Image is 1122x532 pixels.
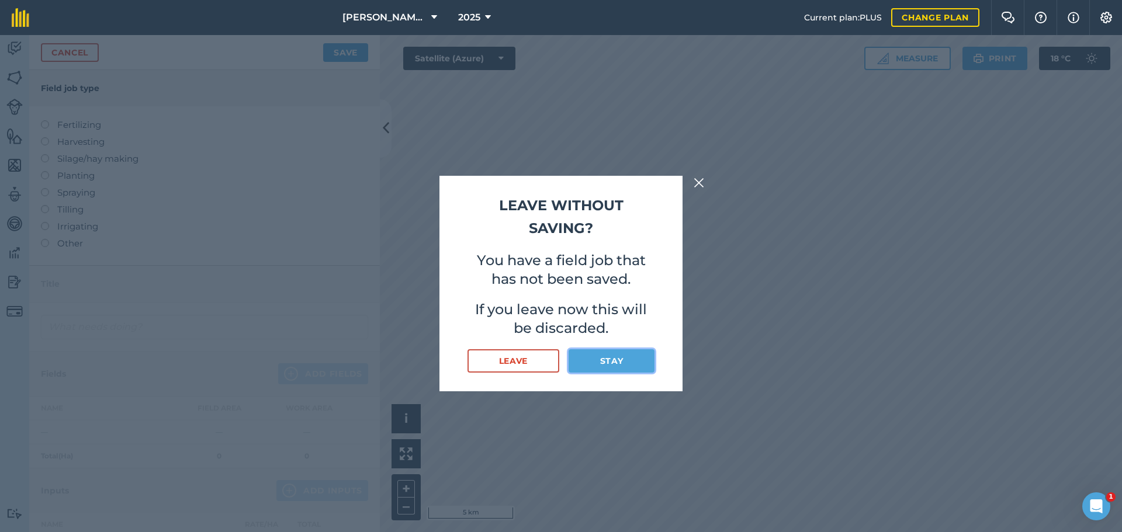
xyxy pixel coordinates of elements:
[458,11,480,25] span: 2025
[1106,492,1116,502] span: 1
[569,349,654,373] button: Stay
[467,349,559,373] button: Leave
[804,11,882,24] span: Current plan : PLUS
[1068,11,1079,25] img: svg+xml;base64,PHN2ZyB4bWxucz0iaHR0cDovL3d3dy53My5vcmcvMjAwMC9zdmciIHdpZHRoPSIxNyIgaGVpZ2h0PSIxNy...
[467,194,654,239] h2: Leave without saving?
[891,8,979,27] a: Change plan
[694,176,704,190] img: svg+xml;base64,PHN2ZyB4bWxucz0iaHR0cDovL3d3dy53My5vcmcvMjAwMC9zdmciIHdpZHRoPSIyMiIgaGVpZ2h0PSIzMC...
[1034,12,1048,23] img: A question mark icon
[1099,12,1113,23] img: A cog icon
[342,11,427,25] span: [PERSON_NAME] Contracting
[467,251,654,288] p: You have a field job that has not been saved.
[12,8,29,27] img: fieldmargin Logo
[1001,12,1015,23] img: Two speech bubbles overlapping with the left bubble in the forefront
[1082,492,1110,520] iframe: Intercom live chat
[467,300,654,338] p: If you leave now this will be discarded.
